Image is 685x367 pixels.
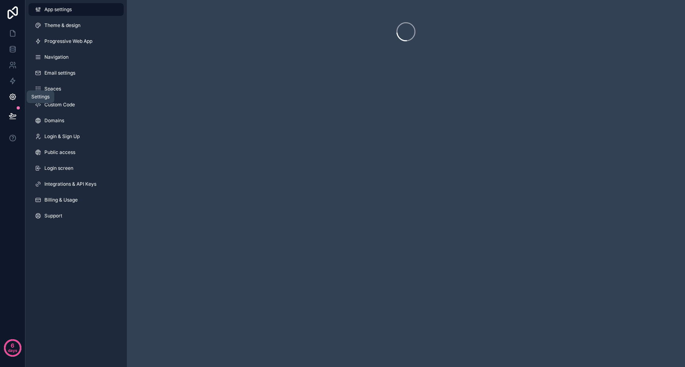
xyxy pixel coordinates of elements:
span: Support [44,213,62,219]
span: Billing & Usage [44,197,78,203]
p: 6 [11,342,14,350]
a: Integrations & API Keys [29,178,124,190]
a: Theme & design [29,19,124,32]
p: days [8,345,17,356]
span: Spaces [44,86,61,92]
span: App settings [44,6,72,13]
span: Custom Code [44,102,75,108]
a: Login & Sign Up [29,130,124,143]
span: Domains [44,117,64,124]
span: Theme & design [44,22,80,29]
a: Progressive Web App [29,35,124,48]
span: Login screen [44,165,73,171]
div: Settings [31,94,50,100]
a: Support [29,209,124,222]
a: Login screen [29,162,124,175]
a: Public access [29,146,124,159]
span: Email settings [44,70,75,76]
span: Progressive Web App [44,38,92,44]
span: Navigation [44,54,69,60]
a: Billing & Usage [29,194,124,206]
a: Email settings [29,67,124,79]
a: Domains [29,114,124,127]
span: Public access [44,149,75,156]
a: Navigation [29,51,124,63]
a: App settings [29,3,124,16]
a: Spaces [29,83,124,95]
span: Login & Sign Up [44,133,80,140]
span: Integrations & API Keys [44,181,96,187]
a: Custom Code [29,98,124,111]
